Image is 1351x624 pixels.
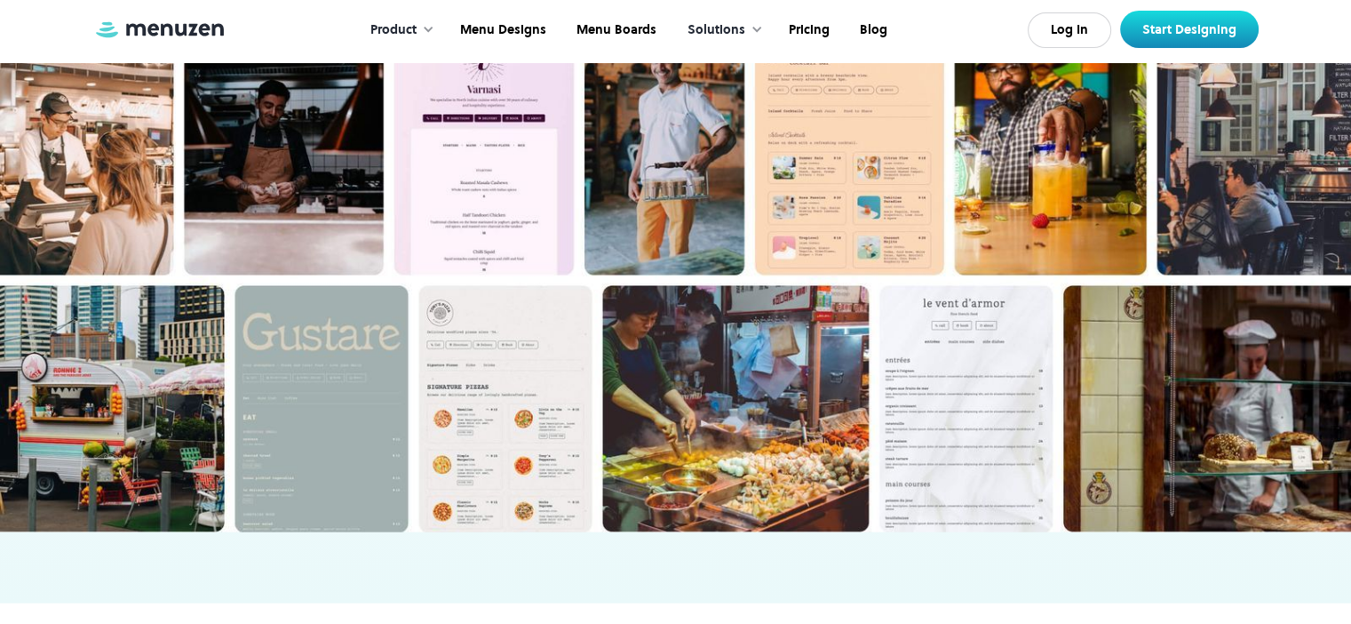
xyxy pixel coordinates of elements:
[443,3,560,58] a: Menu Designs
[560,3,670,58] a: Menu Boards
[1028,12,1111,48] a: Log In
[353,3,443,58] div: Product
[1120,11,1259,48] a: Start Designing
[772,3,843,58] a: Pricing
[843,3,901,58] a: Blog
[370,20,417,40] div: Product
[687,20,745,40] div: Solutions
[670,3,772,58] div: Solutions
